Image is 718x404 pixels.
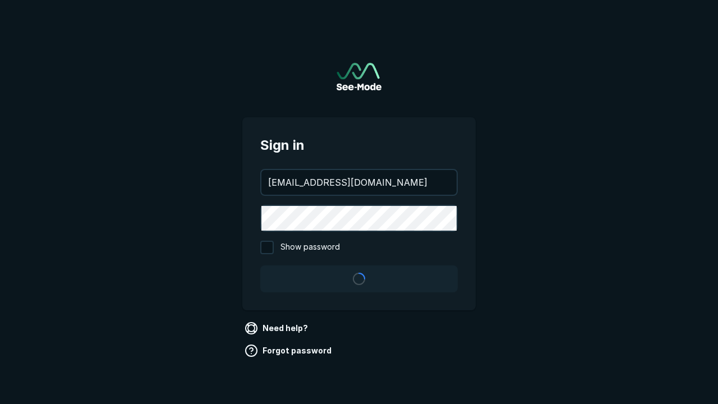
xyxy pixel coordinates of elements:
a: Need help? [242,319,312,337]
span: Sign in [260,135,458,155]
input: your@email.com [261,170,457,195]
a: Forgot password [242,342,336,360]
a: Go to sign in [337,63,381,90]
span: Show password [280,241,340,254]
img: See-Mode Logo [337,63,381,90]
